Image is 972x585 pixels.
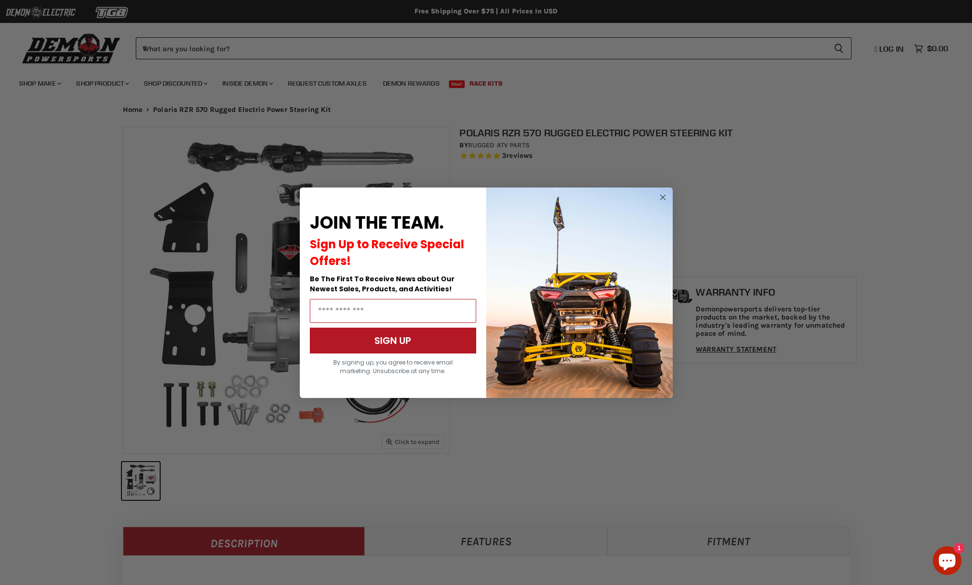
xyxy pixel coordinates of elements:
[310,210,444,235] span: JOIN THE TEAM.
[486,188,673,398] img: a9095488-b6e7-41ba-879d-588abfab540b.jpeg
[310,328,476,353] button: SIGN UP
[310,299,476,323] input: Email Address
[657,191,669,203] button: Close dialog
[310,274,455,294] span: Be The First To Receive News about Our Newest Sales, Products, and Activities!
[333,358,453,375] span: By signing up, you agree to receive email marketing. Unsubscribe at any time.
[310,236,464,269] span: Sign Up to Receive Special Offers!
[930,546,964,577] inbox-online-store-chat: Shopify online store chat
